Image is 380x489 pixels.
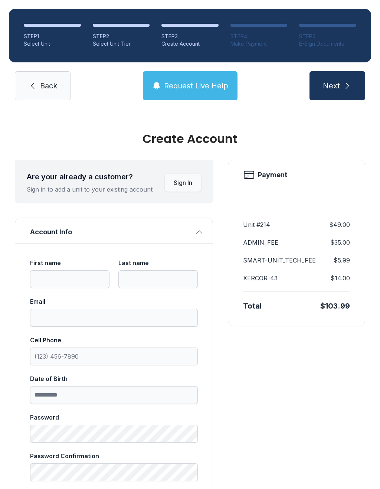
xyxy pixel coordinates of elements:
[118,258,198,267] div: Last name
[243,220,270,229] dt: Unit #214
[161,40,219,48] div: Create Account
[30,451,198,460] div: Password Confirmation
[30,425,198,443] input: Password
[323,81,340,91] span: Next
[118,270,198,288] input: Last name
[30,374,198,383] div: Date of Birth
[30,227,192,237] span: Account Info
[174,178,192,187] span: Sign In
[27,172,153,182] div: Are your already a customer?
[30,348,198,365] input: Cell Phone
[30,463,198,481] input: Password Confirmation
[15,133,365,145] div: Create Account
[243,274,278,283] dt: XERCOR-43
[30,258,109,267] div: First name
[243,256,316,265] dt: SMART-UNIT_TECH_FEE
[30,413,198,422] div: Password
[30,270,109,288] input: First name
[40,81,57,91] span: Back
[299,33,356,40] div: STEP 5
[329,220,350,229] dd: $49.00
[243,301,262,311] div: Total
[330,238,350,247] dd: $35.00
[30,386,198,404] input: Date of Birth
[331,274,350,283] dd: $14.00
[30,309,198,327] input: Email
[93,40,150,48] div: Select Unit Tier
[161,33,219,40] div: STEP 3
[93,33,150,40] div: STEP 2
[258,170,287,180] h2: Payment
[299,40,356,48] div: E-Sign Documents
[334,256,350,265] dd: $5.99
[243,238,278,247] dt: ADMIN_FEE
[30,297,198,306] div: Email
[230,33,288,40] div: STEP 4
[15,218,213,243] button: Account Info
[24,33,81,40] div: STEP 1
[230,40,288,48] div: Make Payment
[320,301,350,311] div: $103.99
[164,81,228,91] span: Request Live Help
[24,40,81,48] div: Select Unit
[30,336,198,345] div: Cell Phone
[27,185,153,194] div: Sign in to add a unit to your existing account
